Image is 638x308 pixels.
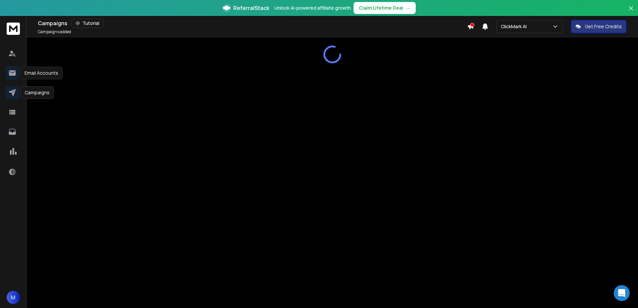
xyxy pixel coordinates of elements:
[38,19,467,28] div: Campaigns
[7,291,20,304] button: M
[406,5,410,11] span: →
[585,23,622,30] p: Get Free Credits
[71,19,104,28] button: Tutorial
[501,23,529,30] p: ClickMark AI
[614,285,630,301] div: Open Intercom Messenger
[20,67,62,79] div: Email Accounts
[354,2,416,14] button: Claim Lifetime Deal→
[571,20,626,33] button: Get Free Credits
[20,86,54,99] div: Campaigns
[38,29,71,35] p: Campaigns added
[274,5,351,11] p: Unlock AI-powered affiliate growth
[233,4,269,12] span: ReferralStack
[627,4,635,20] button: Close banner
